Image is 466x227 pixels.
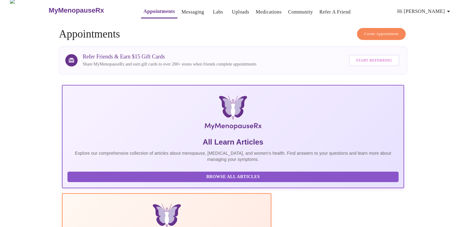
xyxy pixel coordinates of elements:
h3: MyMenopauseRx [49,6,104,14]
span: Start Referring [356,57,392,64]
button: Browse All Articles [67,172,398,182]
button: Medications [253,6,284,18]
span: Browse All Articles [74,173,392,181]
button: Create Appointment [357,28,406,40]
a: Uploads [232,8,249,16]
a: Community [288,8,313,16]
button: Start Referring [349,55,399,66]
span: Hi [PERSON_NAME] [397,7,452,16]
a: Start Referring [347,52,400,69]
a: Refer a Friend [319,8,351,16]
button: Uploads [229,6,252,18]
p: Explore our comprehensive collection of articles about menopause, [MEDICAL_DATA], and women's hea... [67,150,398,162]
button: Messaging [179,6,206,18]
a: Browse All Articles [67,174,400,179]
h5: All Learn Articles [67,137,398,147]
img: MyMenopauseRx Logo [119,95,347,132]
span: Create Appointment [364,30,399,38]
p: Share MyMenopauseRx and earn gift cards to over 200+ stores when friends complete appointments [83,61,256,67]
button: Appointments [141,5,177,18]
a: Medications [256,8,282,16]
button: Refer a Friend [317,6,353,18]
a: Labs [213,8,223,16]
button: Hi [PERSON_NAME] [395,5,455,18]
button: Labs [208,6,228,18]
h3: Refer Friends & Earn $15 Gift Cards [83,54,256,60]
h4: Appointments [59,28,407,40]
a: Appointments [144,7,175,16]
a: Messaging [181,8,204,16]
button: Community [286,6,315,18]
